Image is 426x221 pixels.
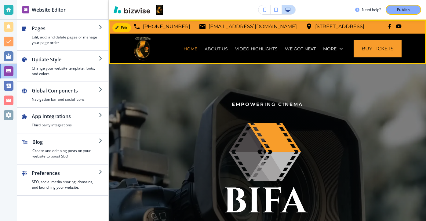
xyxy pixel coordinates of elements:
img: b0f25f086860229e7207e9b2da1a8310.webp [215,114,315,221]
h4: Navigation bar and social icons [32,97,99,102]
p: ABOUT US [205,46,228,52]
h4: Create and edit blog posts on your website to boost SEO [32,148,99,159]
p: [PHONE_NUMBER] [143,22,190,31]
button: Update StyleChange your website template, fonts, and colors [17,51,108,82]
a: VIDEO HIGHLIGHTS [235,46,278,52]
button: Publish [386,5,421,15]
button: Global ComponentsNavigation bar and social icons [17,82,108,107]
p: More [323,46,337,52]
a: [PHONE_NUMBER] [133,22,190,31]
p: WE GOT NEXT [285,46,316,52]
p: Empowering Cinema [167,101,368,108]
p: [STREET_ADDRESS] [315,22,364,31]
h2: Update Style [32,56,99,63]
img: Your Logo [156,5,163,15]
a: Buy Tickets [354,40,402,57]
h4: Edit, add, and delete pages or manage your page order [32,34,99,45]
h4: Change your website template, fonts, and colors [32,66,99,77]
button: PreferencesSEO, social media sharing, domains, and launching your website. [17,165,108,195]
p: Publish [397,7,410,13]
h2: Preferences [32,169,99,177]
h3: Need help? [362,7,381,13]
button: BlogCreate and edit blog posts on your website to boost SEO [17,133,108,164]
button: PagesEdit, add, and delete pages or manage your page order [17,20,108,50]
p: HOME [184,46,197,52]
a: [EMAIL_ADDRESS][DOMAIN_NAME] [199,22,297,31]
h2: Global Components [32,87,99,94]
h4: SEO, social media sharing, domains, and launching your website. [32,179,99,190]
a: [STREET_ADDRESS] [305,22,364,31]
h2: Blog [32,138,99,146]
img: Black Independent Filmmakers Association [133,36,152,61]
span: Buy Tickets [362,45,394,53]
p: [EMAIL_ADDRESS][DOMAIN_NAME] [209,22,297,31]
button: Edit [112,23,131,32]
button: App IntegrationsThird party integrations [17,108,108,133]
img: editor icon [22,6,29,13]
h2: Pages [32,25,99,32]
h2: App Integrations [32,113,99,120]
h4: Third party integrations [32,122,99,128]
h2: Website Editor [32,6,66,13]
img: Bizwise Logo [114,6,150,13]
